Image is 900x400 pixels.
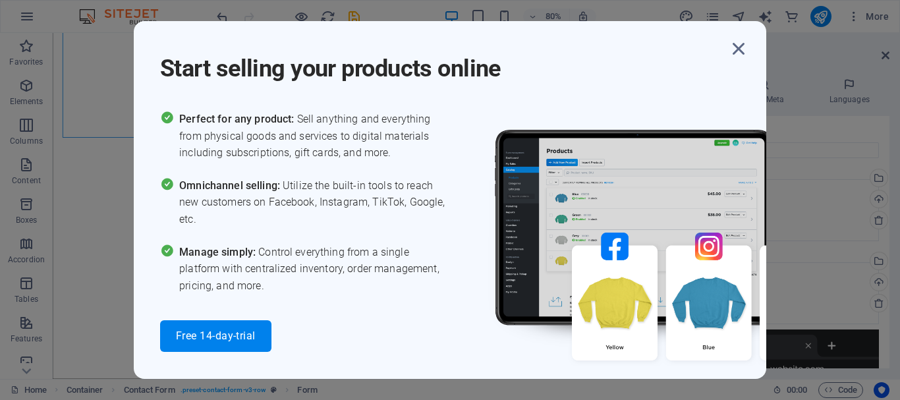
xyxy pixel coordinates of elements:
span: Sell anything and everything from physical goods and services to digital materials including subs... [179,111,450,161]
span: Control everything from a single platform with centralized inventory, order management, pricing, ... [179,244,450,295]
button: Free 14-day-trial [160,320,271,352]
span: Utilize the built-in tools to reach new customers on Facebook, Instagram, TikTok, Google, etc. [179,177,450,228]
span: Manage simply: [179,246,258,258]
span: Free 14-day-trial [176,331,256,341]
span: Omnichannel selling: [179,179,283,192]
img: promo_image.png [473,111,868,399]
span: Perfect for any product: [179,113,296,125]
h1: Start selling your products online [160,37,727,84]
